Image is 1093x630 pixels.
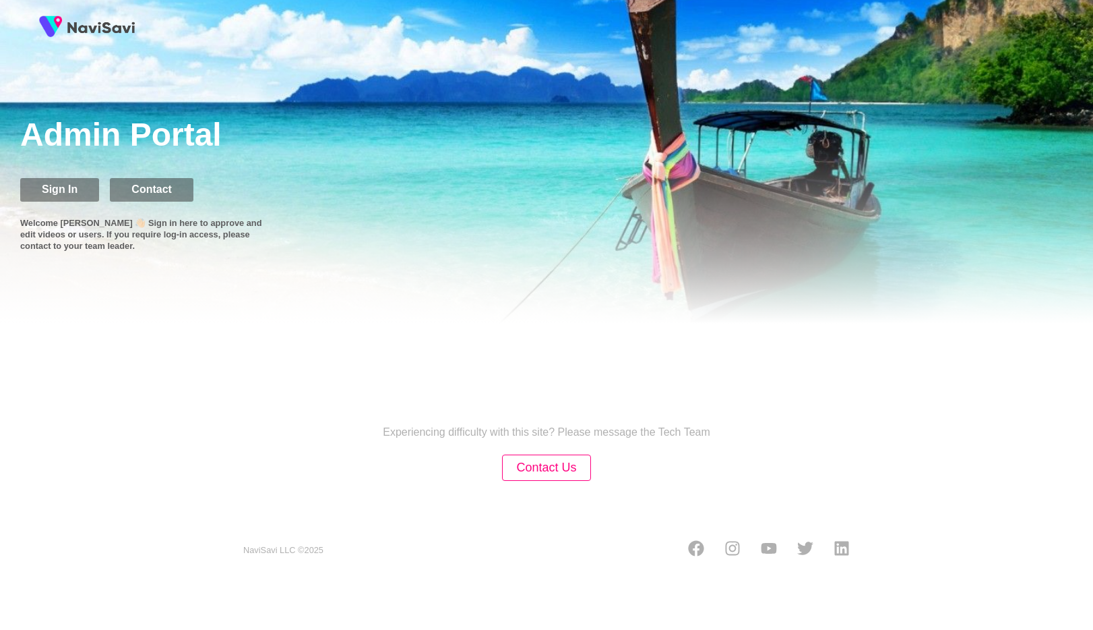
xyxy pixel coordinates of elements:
[724,540,741,561] a: Instagram
[34,10,67,44] img: fireSpot
[110,178,193,201] button: Contact
[761,540,777,561] a: Youtube
[20,178,99,201] button: Sign In
[243,546,323,556] small: NaviSavi LLC © 2025
[20,183,110,195] a: Sign In
[383,426,710,438] p: Experiencing difficulty with this site? Please message the Tech Team
[502,455,590,481] button: Contact Us
[67,20,135,34] img: fireSpot
[688,540,704,561] a: Facebook
[502,462,590,474] a: Contact Us
[110,183,204,195] a: Contact
[20,207,263,261] h1: Welcome [PERSON_NAME] 👋🏻 Sign in here to approve and edit videos or users. If you require log-in ...
[834,540,850,561] a: LinkedIn
[20,116,1093,156] h1: Admin Portal
[797,540,813,561] a: Twitter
